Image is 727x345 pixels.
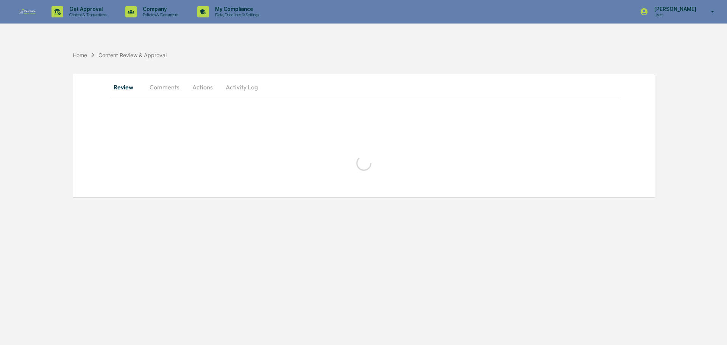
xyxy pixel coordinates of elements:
p: My Compliance [209,6,263,12]
div: secondary tabs example [109,78,618,96]
p: [PERSON_NAME] [648,6,700,12]
button: Activity Log [220,78,264,96]
button: Review [109,78,144,96]
p: Get Approval [63,6,110,12]
div: Home [73,52,87,58]
p: Users [648,12,700,17]
p: Content & Transactions [63,12,110,17]
p: Data, Deadlines & Settings [209,12,263,17]
img: logo [18,9,36,15]
button: Comments [144,78,186,96]
p: Policies & Documents [137,12,182,17]
button: Actions [186,78,220,96]
p: Company [137,6,182,12]
div: Content Review & Approval [98,52,167,58]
